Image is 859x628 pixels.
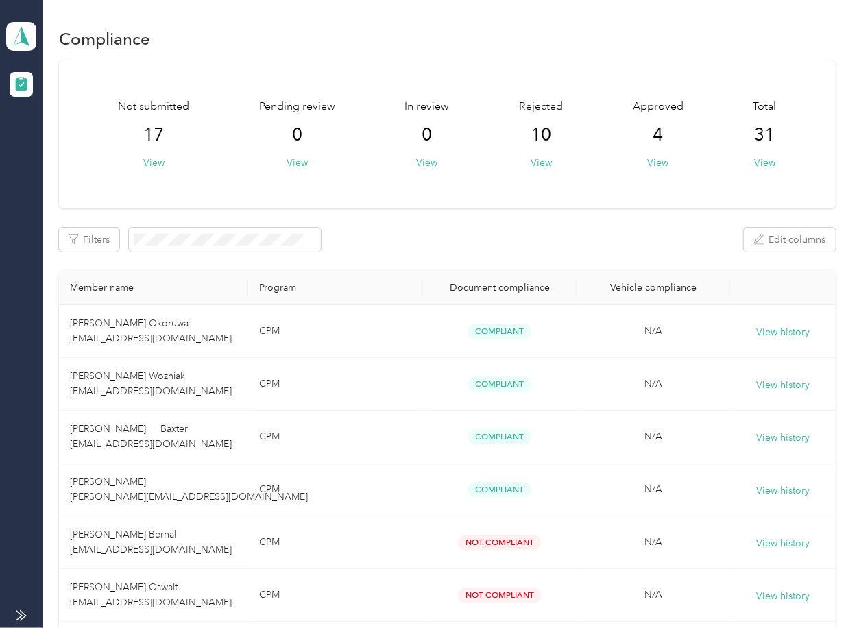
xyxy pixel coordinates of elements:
[292,124,302,146] span: 0
[248,358,423,411] td: CPM
[753,99,777,115] span: Total
[248,305,423,358] td: CPM
[588,282,719,293] div: Vehicle compliance
[468,376,531,392] span: Compliant
[756,431,810,446] button: View history
[143,124,164,146] span: 17
[118,99,189,115] span: Not submitted
[756,325,810,340] button: View history
[644,431,662,442] span: N/A
[434,282,566,293] div: Document compliance
[519,99,563,115] span: Rejected
[644,483,662,495] span: N/A
[756,378,810,393] button: View history
[653,124,663,146] span: 4
[458,535,541,551] span: Not Compliant
[248,516,423,569] td: CPM
[458,588,541,603] span: Not Compliant
[70,370,232,397] span: [PERSON_NAME] Wozniak [EMAIL_ADDRESS][DOMAIN_NAME]
[531,124,551,146] span: 10
[468,429,531,445] span: Compliant
[744,228,836,252] button: Edit columns
[644,378,662,389] span: N/A
[417,156,438,170] button: View
[248,271,423,305] th: Program
[248,411,423,463] td: CPM
[647,156,668,170] button: View
[756,483,810,498] button: View history
[756,536,810,551] button: View history
[633,99,683,115] span: Approved
[259,99,335,115] span: Pending review
[248,569,423,622] td: CPM
[422,124,433,146] span: 0
[755,124,775,146] span: 31
[70,529,232,555] span: [PERSON_NAME] Bernal [EMAIL_ADDRESS][DOMAIN_NAME]
[70,476,308,503] span: [PERSON_NAME] [PERSON_NAME][EMAIL_ADDRESS][DOMAIN_NAME]
[644,536,662,548] span: N/A
[70,317,232,344] span: [PERSON_NAME] Okoruwa [EMAIL_ADDRESS][DOMAIN_NAME]
[782,551,859,628] iframe: Everlance-gr Chat Button Frame
[405,99,450,115] span: In review
[59,228,119,252] button: Filters
[287,156,308,170] button: View
[59,32,150,46] h1: Compliance
[531,156,552,170] button: View
[70,581,232,608] span: [PERSON_NAME] Oswalt [EMAIL_ADDRESS][DOMAIN_NAME]
[468,482,531,498] span: Compliant
[143,156,165,170] button: View
[70,423,232,450] span: [PERSON_NAME] Baxter [EMAIL_ADDRESS][DOMAIN_NAME]
[756,589,810,604] button: View history
[644,325,662,337] span: N/A
[754,156,775,170] button: View
[248,463,423,516] td: CPM
[468,324,531,339] span: Compliant
[59,271,247,305] th: Member name
[644,589,662,601] span: N/A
